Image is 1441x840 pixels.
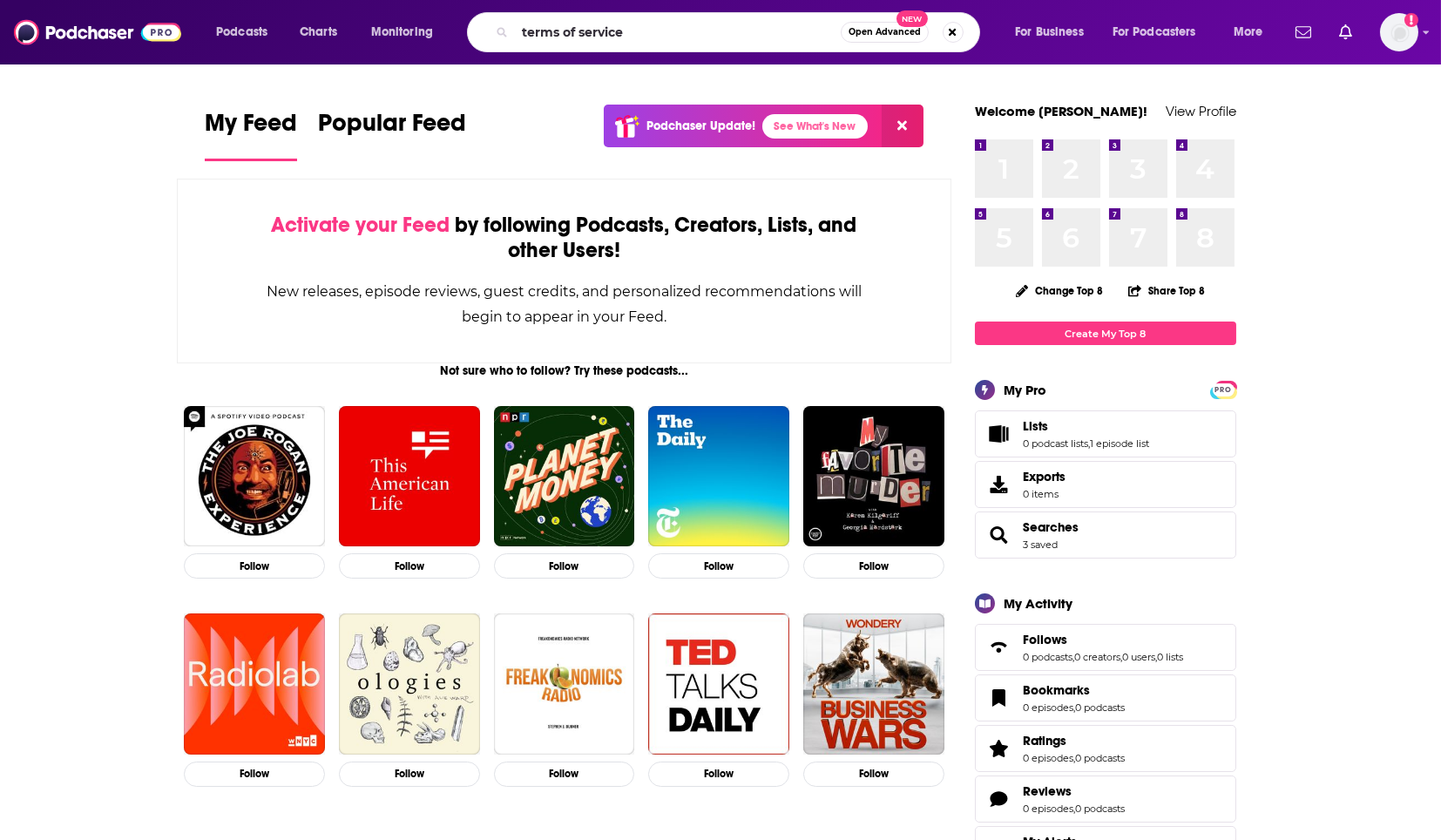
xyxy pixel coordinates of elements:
[177,363,951,378] div: Not sure who to follow? Try these podcasts...
[1088,437,1090,450] span: ,
[1005,280,1113,301] button: Change Top 8
[184,553,325,579] button: Follow
[975,725,1236,772] span: Ratings
[1166,103,1236,119] a: View Profile
[1015,20,1084,44] span: For Business
[981,422,1016,446] a: Lists
[1289,17,1318,47] a: Show notifications dropdown
[288,18,348,46] a: Charts
[803,613,944,755] img: Business Wars
[1023,733,1125,749] a: Ratings
[981,686,1016,710] a: Bookmarks
[1023,682,1125,698] a: Bookmarks
[981,523,1016,547] a: Searches
[1023,469,1066,484] span: Exports
[1332,17,1359,47] a: Show notifications dropdown
[1073,803,1075,815] span: ,
[981,736,1016,761] a: Ratings
[494,613,635,755] img: Freakonomics Radio
[975,624,1236,671] span: Follows
[1023,682,1090,698] span: Bookmarks
[981,787,1016,811] a: Reviews
[1380,13,1418,51] button: Show profile menu
[184,762,325,787] button: Follow
[515,18,841,46] input: Search podcasts, credits, & more...
[1023,519,1079,535] a: Searches
[1380,13,1418,51] span: Logged in as WE_Broadcast
[803,553,944,579] button: Follow
[339,553,480,579] button: Follow
[1004,382,1046,398] div: My Pro
[762,114,868,139] a: See What's New
[1101,18,1221,46] button: open menu
[1023,418,1149,434] a: Lists
[1075,803,1125,815] a: 0 podcasts
[1023,752,1073,764] a: 0 episodes
[1004,595,1072,612] div: My Activity
[1023,783,1072,799] span: Reviews
[981,635,1016,660] a: Follows
[1023,783,1125,799] a: Reviews
[1120,651,1122,663] span: ,
[1404,13,1418,27] svg: Add a profile image
[184,406,325,547] img: The Joe Rogan Experience
[339,613,480,755] img: Ologies with Alie Ward
[1023,651,1072,663] a: 0 podcasts
[271,212,450,238] span: Activate your Feed
[841,22,929,43] button: Open AdvancedNew
[1072,651,1074,663] span: ,
[975,322,1236,345] a: Create My Top 8
[1157,651,1183,663] a: 0 lists
[975,103,1147,119] a: Welcome [PERSON_NAME]!
[1023,733,1066,749] span: Ratings
[205,108,297,148] span: My Feed
[318,108,466,148] span: Popular Feed
[1074,651,1120,663] a: 0 creators
[975,410,1236,457] span: Lists
[1023,418,1048,434] span: Lists
[494,553,635,579] button: Follow
[1023,437,1088,450] a: 0 podcast lists
[1213,383,1234,396] span: PRO
[803,406,944,547] a: My Favorite Murder with Karen Kilgariff and Georgia Hardstark
[1127,274,1206,308] button: Share Top 8
[14,16,181,49] img: Podchaser - Follow, Share and Rate Podcasts
[648,762,789,787] button: Follow
[1380,13,1418,51] img: User Profile
[1090,437,1149,450] a: 1 episode list
[975,461,1236,508] a: Exports
[265,279,863,329] div: New releases, episode reviews, guest credits, and personalized recommendations will begin to appe...
[1003,18,1106,46] button: open menu
[1213,383,1234,396] a: PRO
[1221,18,1285,46] button: open menu
[1075,752,1125,764] a: 0 podcasts
[339,406,480,547] img: This American Life
[803,762,944,787] button: Follow
[494,762,635,787] button: Follow
[1073,752,1075,764] span: ,
[1023,539,1058,551] a: 3 saved
[184,613,325,755] img: Radiolab
[494,406,635,547] img: Planet Money
[648,613,789,755] img: TED Talks Daily
[1122,651,1155,663] a: 0 users
[204,18,290,46] button: open menu
[646,119,755,133] p: Podchaser Update!
[205,108,297,161] a: My Feed
[1155,651,1157,663] span: ,
[484,12,997,52] div: Search podcasts, credits, & more...
[359,18,456,46] button: open menu
[216,20,267,44] span: Podcasts
[648,553,789,579] button: Follow
[1023,701,1073,714] a: 0 episodes
[318,108,466,161] a: Popular Feed
[1023,803,1073,815] a: 0 episodes
[1234,20,1263,44] span: More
